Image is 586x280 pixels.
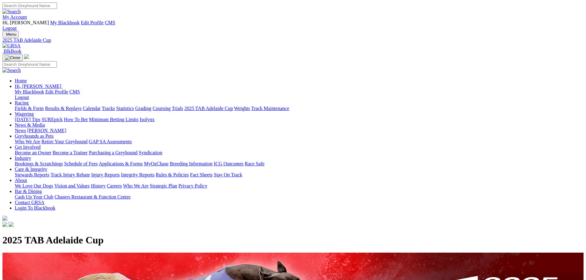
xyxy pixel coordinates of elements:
[15,89,44,94] a: My Blackbook
[15,106,44,111] a: Fields & Form
[15,172,584,178] div: Care & Integrity
[15,183,584,189] div: About
[15,144,41,150] a: Get Involved
[9,222,14,227] img: twitter.svg
[15,128,26,133] a: News
[15,139,40,144] a: Who We Are
[15,84,61,89] span: Hi, [PERSON_NAME]
[15,89,584,100] div: Hi, [PERSON_NAME]
[102,106,115,111] a: Tracks
[89,150,138,155] a: Purchasing a Greyhound
[190,172,213,177] a: Fact Sheets
[172,106,183,111] a: Trials
[15,161,584,167] div: Industry
[15,200,44,205] a: Contact GRSA
[178,183,207,188] a: Privacy Policy
[53,150,88,155] a: Become a Trainer
[6,32,16,37] span: Menu
[15,78,27,83] a: Home
[50,172,90,177] a: Track Injury Rebate
[89,117,138,122] a: Minimum Betting Limits
[153,106,171,111] a: Coursing
[2,14,27,20] a: My Account
[15,194,584,200] div: Bar & Dining
[15,100,29,105] a: Racing
[15,122,45,128] a: News & Media
[54,183,90,188] a: Vision and Values
[234,106,250,111] a: Weights
[15,150,51,155] a: Become an Owner
[140,117,154,122] a: Isolynx
[144,161,169,166] a: MyOzChase
[184,106,233,111] a: 2025 TAB Adelaide Cup
[123,183,149,188] a: Who We Are
[2,43,21,49] img: GRSA
[2,68,21,73] img: Search
[81,20,104,25] a: Edit Profile
[214,161,243,166] a: ICG Outcomes
[15,128,584,133] div: News & Media
[15,167,47,172] a: Care & Integrity
[150,183,177,188] a: Strategic Plan
[15,156,31,161] a: Industry
[251,106,289,111] a: Track Maintenance
[64,161,98,166] a: Schedule of Fees
[46,89,68,94] a: Edit Profile
[15,150,584,156] div: Get Involved
[15,183,53,188] a: We Love Our Dogs
[64,117,88,122] a: How To Bet
[91,183,106,188] a: History
[42,139,88,144] a: Retire Your Greyhound
[2,54,23,61] button: Toggle navigation
[121,172,154,177] a: Integrity Reports
[15,106,584,111] div: Racing
[70,89,80,94] a: CMS
[156,172,189,177] a: Rules & Policies
[15,189,42,194] a: Bar & Dining
[2,20,584,31] div: My Account
[245,161,264,166] a: Race Safe
[2,49,22,54] a: BlkBook
[2,20,49,25] span: Hi, [PERSON_NAME]
[2,235,584,246] h1: 2025 TAB Adelaide Cup
[45,106,82,111] a: Results & Replays
[2,216,7,221] img: logo-grsa-white.png
[105,20,115,25] a: CMS
[15,111,34,116] a: Wagering
[2,9,21,14] img: Search
[139,150,162,155] a: Syndication
[170,161,213,166] a: Breeding Information
[2,37,584,43] a: 2025 TAB Adelaide Cup
[15,194,53,199] a: Cash Up Your Club
[2,2,57,9] input: Search
[15,178,27,183] a: About
[89,139,132,144] a: GAP SA Assessments
[99,161,143,166] a: Applications & Forms
[91,172,120,177] a: Injury Reports
[2,26,17,31] a: Logout
[2,222,7,227] img: facebook.svg
[15,117,40,122] a: [DATE] Tips
[42,117,62,122] a: SUREpick
[15,117,584,122] div: Wagering
[15,139,584,144] div: Greyhounds as Pets
[15,84,62,89] a: Hi, [PERSON_NAME]
[27,128,66,133] a: [PERSON_NAME]
[4,49,22,54] span: BlkBook
[107,183,122,188] a: Careers
[2,61,57,68] input: Search
[2,31,19,37] button: Toggle navigation
[214,172,242,177] a: Stay On Track
[50,20,80,25] a: My Blackbook
[116,106,134,111] a: Statistics
[15,172,49,177] a: Stewards Reports
[54,194,130,199] a: Chasers Restaurant & Function Centre
[15,95,29,100] a: Logout
[24,54,29,59] img: logo-grsa-white.png
[15,161,63,166] a: Bookings & Scratchings
[135,106,151,111] a: Grading
[83,106,101,111] a: Calendar
[15,133,54,139] a: Greyhounds as Pets
[15,205,55,211] a: Login To Blackbook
